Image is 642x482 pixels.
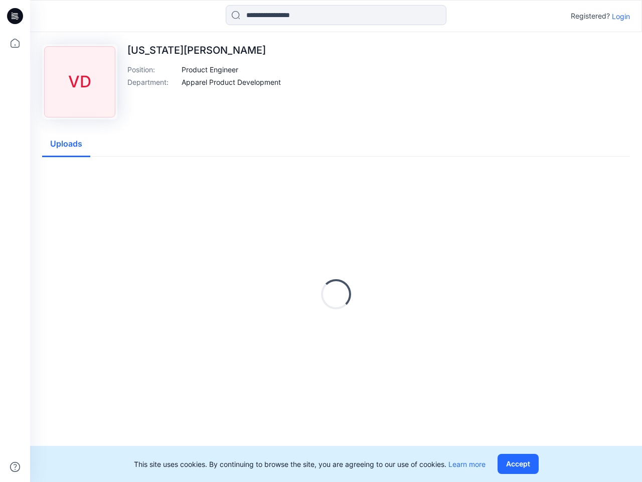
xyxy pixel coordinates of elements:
p: This site uses cookies. By continuing to browse the site, you are agreeing to our use of cookies. [134,459,486,469]
p: Apparel Product Development [182,77,281,87]
button: Uploads [42,132,90,157]
p: Product Engineer [182,64,238,75]
p: Department : [127,77,178,87]
div: VD [44,46,115,117]
p: [US_STATE][PERSON_NAME] [127,44,281,56]
p: Registered? [571,10,610,22]
a: Learn more [448,460,486,468]
button: Accept [498,454,539,474]
p: Login [612,11,630,22]
p: Position : [127,64,178,75]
